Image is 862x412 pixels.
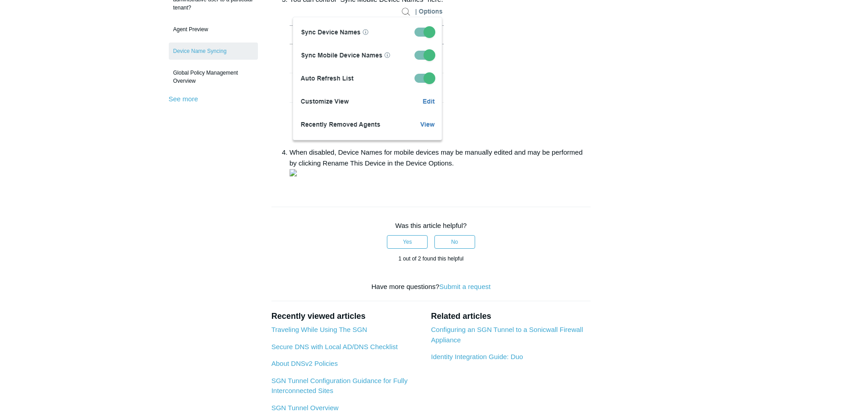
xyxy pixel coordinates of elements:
[431,326,583,344] a: Configuring an SGN Tunnel to a Sonicwall Firewall Appliance
[169,64,258,90] a: Global Policy Management Overview
[439,283,491,290] a: Submit a request
[271,360,338,367] a: About DNSv2 Policies
[290,5,444,144] img: 018fbfef-1652-7e7f-9cbe-35374f1859b8
[271,404,338,412] a: SGN Tunnel Overview
[431,310,591,322] h2: Related articles
[431,353,523,360] a: Identity Integration Guide: Duo
[271,377,408,395] a: SGN Tunnel Configuration Guidance for Fully Interconnected Sites
[169,43,258,60] a: Device Name Syncing
[290,147,591,180] li: When disabled, Device Names for mobile devices may be manually edited and may be performed by cli...
[290,169,297,176] img: 30081676064787
[387,235,428,249] button: This article was helpful
[434,235,475,249] button: This article was not helpful
[271,343,398,350] a: Secure DNS with Local AD/DNS Checklist
[169,95,198,103] a: See more
[271,310,422,322] h2: Recently viewed articles
[398,256,463,262] span: 1 out of 2 found this helpful
[169,21,258,38] a: Agent Preview
[395,222,467,229] span: Was this article helpful?
[271,282,591,292] div: Have more questions?
[271,326,367,333] a: Traveling While Using The SGN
